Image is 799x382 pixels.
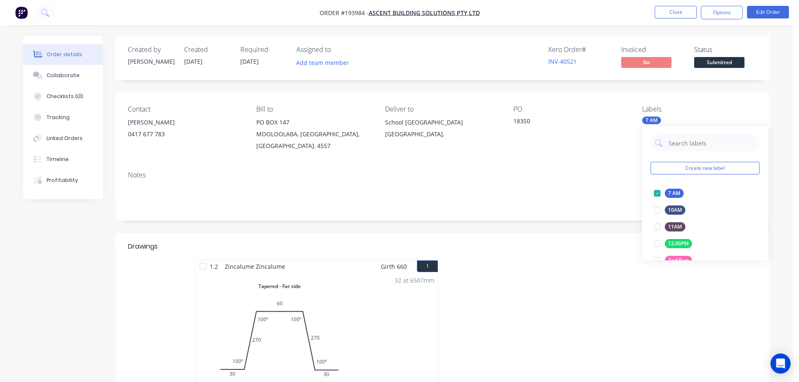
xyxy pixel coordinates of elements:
button: Create new label [651,162,760,174]
div: Bill to [256,105,371,113]
button: Checklists 0/0 [23,86,103,107]
div: Xero Order # [548,46,611,54]
div: MOOLOOLABA, [GEOGRAPHIC_DATA], [GEOGRAPHIC_DATA], 4557 [256,128,371,152]
button: 12.00PM [651,238,695,249]
a: INV-40521 [548,57,577,65]
div: Notes [128,171,757,179]
span: [DATE] [184,57,203,65]
div: Profitability [47,177,78,184]
div: Linked Orders [47,135,83,142]
div: Order details [47,51,82,58]
div: Checklists 0/0 [47,93,83,100]
img: Factory [15,6,28,19]
button: Add team member [297,57,354,68]
div: 0417 677 783 [128,128,243,140]
div: Collaborate [47,72,80,79]
span: 1.2 [206,260,221,273]
div: [PERSON_NAME] [128,117,243,128]
div: 18350 [513,117,618,128]
button: Tracking [23,107,103,128]
span: Order #193984 - [320,9,369,17]
div: PO BOX 147MOOLOOLABA, [GEOGRAPHIC_DATA], [GEOGRAPHIC_DATA], 4557 [256,117,371,152]
button: 10AM [651,204,689,216]
div: Drawings [128,242,158,252]
div: Assigned to [297,46,380,54]
div: Created by [128,46,174,54]
button: 11AM [651,221,689,233]
button: Close [655,6,697,18]
div: 2nd Run [665,256,692,265]
div: Tracking [47,114,70,121]
div: Invoiced [621,46,684,54]
button: Options [701,6,743,19]
div: Created [184,46,230,54]
button: Linked Orders [23,128,103,149]
div: PO BOX 147 [256,117,371,128]
button: Add team member [292,57,354,68]
div: 12.00PM [665,239,692,248]
div: Deliver to [385,105,500,113]
div: Contact [128,105,243,113]
div: [PERSON_NAME]0417 677 783 [128,117,243,143]
div: 11AM [665,222,685,231]
span: Submitted [694,57,744,68]
div: PO [513,105,628,113]
button: 7 AM [651,187,687,199]
span: Zincalume Zincalume [221,260,289,273]
div: [PERSON_NAME] [128,57,174,66]
input: Search labels [668,135,755,151]
span: [DATE] [240,57,259,65]
div: School [GEOGRAPHIC_DATA] [385,117,500,128]
div: 32 at 6507mm [395,276,435,285]
div: 7 AM [642,117,661,124]
span: Girth 660 [381,260,407,273]
div: Open Intercom Messenger [770,353,791,374]
button: Timeline [23,149,103,170]
div: [GEOGRAPHIC_DATA], [385,128,500,140]
button: 1 [417,260,438,272]
span: No [621,57,671,68]
div: Timeline [47,156,69,163]
button: Collaborate [23,65,103,86]
button: 2nd Run [651,255,695,266]
div: School [GEOGRAPHIC_DATA][GEOGRAPHIC_DATA], [385,117,500,143]
div: Status [694,46,757,54]
div: 10AM [665,205,685,215]
button: Profitability [23,170,103,191]
button: Order details [23,44,103,65]
a: ASCENT BUILDING SOLUTIONS PTY LTD [369,9,480,17]
div: 7 AM [665,189,684,198]
div: Required [240,46,286,54]
button: Edit Order [747,6,789,18]
button: Submitted [694,57,744,70]
div: Labels [642,105,757,113]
